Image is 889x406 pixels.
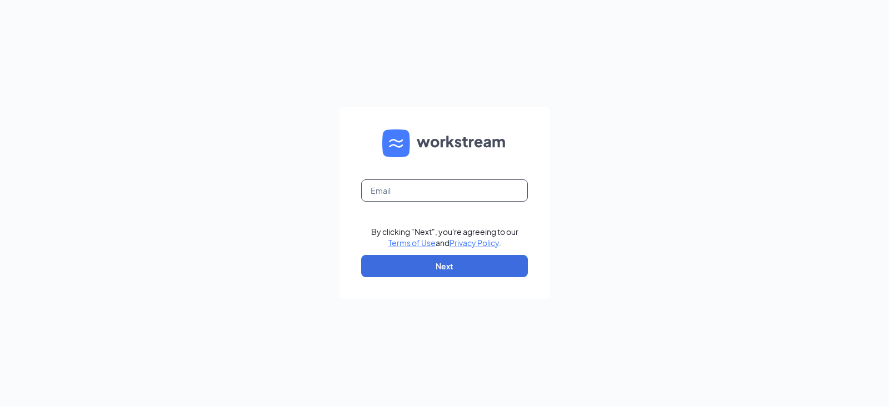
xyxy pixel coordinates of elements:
a: Privacy Policy [450,238,499,248]
div: By clicking "Next", you're agreeing to our and . [371,226,518,248]
button: Next [361,255,528,277]
img: WS logo and Workstream text [382,129,507,157]
a: Terms of Use [388,238,436,248]
input: Email [361,179,528,202]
